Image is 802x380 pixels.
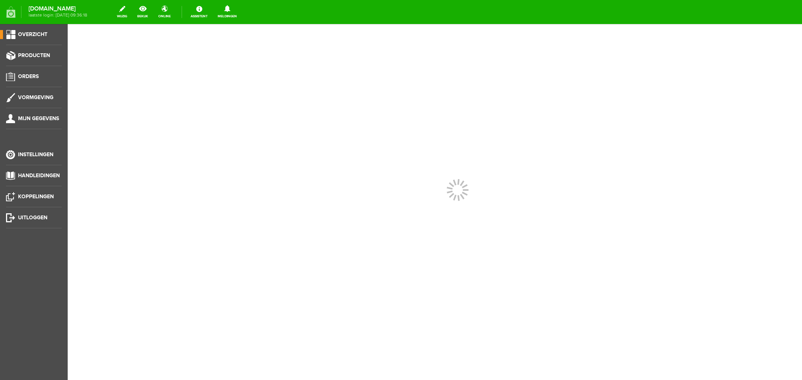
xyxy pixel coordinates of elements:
span: Vormgeving [18,94,53,101]
span: Mijn gegevens [18,115,59,122]
a: Assistent [186,4,212,20]
a: Meldingen [213,4,241,20]
a: bekijk [133,4,153,20]
span: Handleidingen [18,172,60,179]
span: Uitloggen [18,214,47,221]
a: online [154,4,175,20]
a: wijzig [112,4,132,20]
span: Koppelingen [18,193,54,200]
span: Producten [18,52,50,59]
strong: [DOMAIN_NAME] [29,7,87,11]
span: Orders [18,73,39,80]
span: laatste login: [DATE] 09:36:18 [29,13,87,17]
span: Instellingen [18,151,53,158]
span: Overzicht [18,31,47,38]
